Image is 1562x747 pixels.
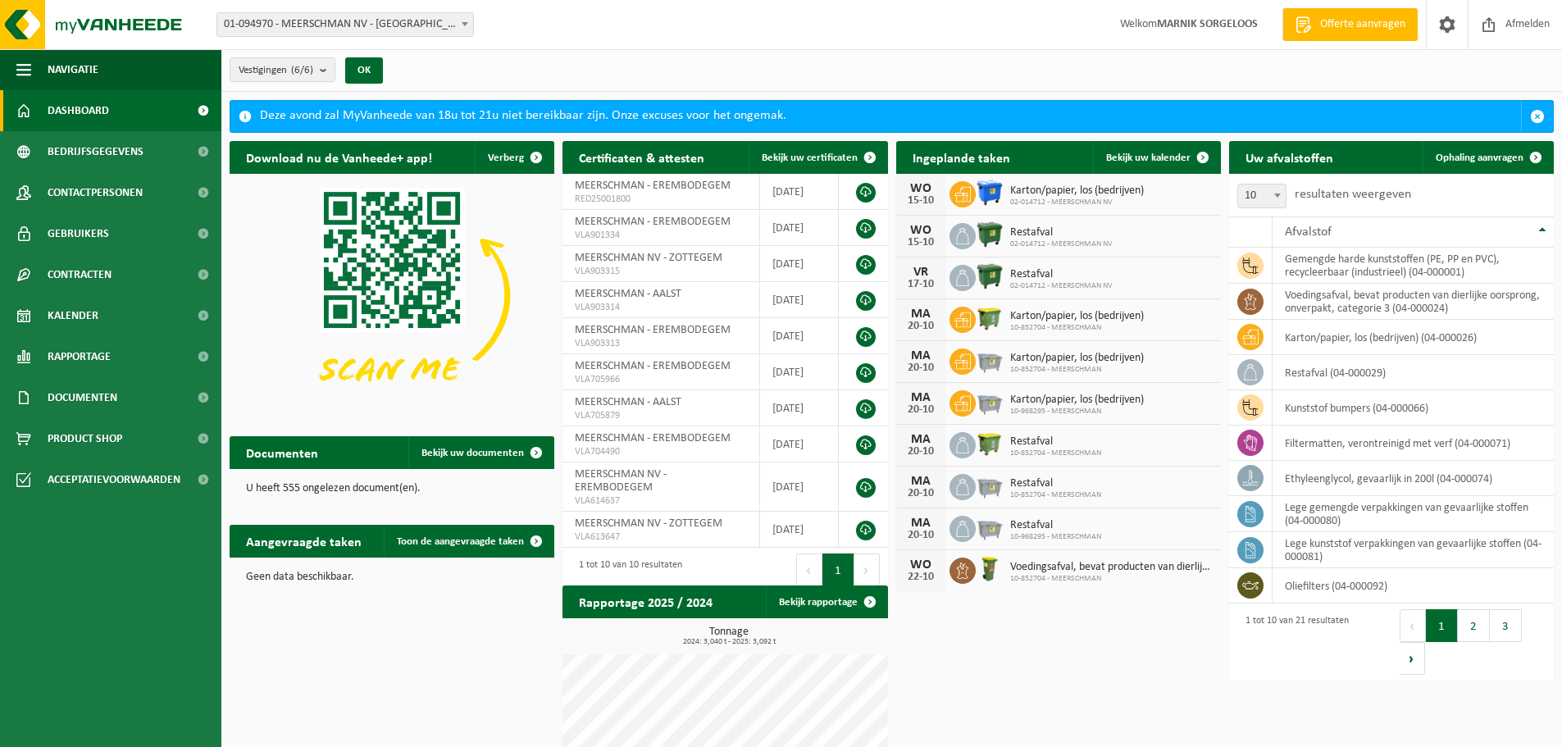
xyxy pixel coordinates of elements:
[217,13,473,36] span: 01-094970 - MEERSCHMAN NV - EREMBODEGEM
[1010,310,1144,323] span: Karton/papier, los (bedrijven)
[575,229,746,242] span: VLA901334
[904,433,937,446] div: MA
[48,336,111,377] span: Rapportage
[904,517,937,530] div: MA
[48,418,122,459] span: Product Shop
[48,90,109,131] span: Dashboard
[562,141,721,173] h2: Certificaten & attesten
[1273,496,1554,532] td: lege gemengde verpakkingen van gevaarlijke stoffen (04-000080)
[1010,281,1113,291] span: 02-014712 - MEERSCHMAN NV
[904,558,937,572] div: WO
[854,553,880,586] button: Next
[904,446,937,458] div: 20-10
[1237,608,1349,676] div: 1 tot 10 van 21 resultaten
[760,426,840,462] td: [DATE]
[904,530,937,541] div: 20-10
[976,221,1004,248] img: WB-1100-HPE-GN-01
[760,246,840,282] td: [DATE]
[1316,16,1409,33] span: Offerte aanvragen
[575,180,731,192] span: MEERSCHMAN - EREMBODEGEM
[575,373,746,386] span: VLA705966
[48,49,98,90] span: Navigatie
[575,252,722,264] span: MEERSCHMAN NV - ZOTTEGEM
[575,301,746,314] span: VLA903314
[760,210,840,246] td: [DATE]
[408,436,553,469] a: Bekijk uw documenten
[760,174,840,210] td: [DATE]
[216,12,474,37] span: 01-094970 - MEERSCHMAN NV - EREMBODEGEM
[760,354,840,390] td: [DATE]
[575,288,681,300] span: MEERSCHMAN - AALST
[904,224,937,237] div: WO
[1010,561,1213,574] span: Voedingsafval, bevat producten van dierlijke oorsprong, onverpakt, categorie 3
[904,391,937,404] div: MA
[796,553,822,586] button: Previous
[904,404,937,416] div: 20-10
[904,279,937,290] div: 17-10
[1273,390,1554,426] td: kunststof bumpers (04-000066)
[760,462,840,512] td: [DATE]
[1426,609,1458,642] button: 1
[904,572,937,583] div: 22-10
[822,553,854,586] button: 1
[48,131,143,172] span: Bedrijfsgegevens
[575,531,746,544] span: VLA613647
[1010,449,1101,458] span: 10-852704 - MEERSCHMAN
[1010,435,1101,449] span: Restafval
[1238,184,1286,207] span: 10
[1400,609,1426,642] button: Previous
[1285,225,1332,239] span: Afvalstof
[904,237,937,248] div: 15-10
[976,555,1004,583] img: WB-0060-HPE-GN-50
[1295,188,1411,201] label: resultaten weergeven
[475,141,553,174] button: Verberg
[575,396,681,408] span: MEERSCHMAN - AALST
[1273,426,1554,461] td: filtermatten, verontreinigd met verf (04-000071)
[904,475,937,488] div: MA
[1400,642,1425,675] button: Next
[1010,352,1144,365] span: Karton/papier, los (bedrijven)
[48,459,180,500] span: Acceptatievoorwaarden
[1010,477,1101,490] span: Restafval
[976,262,1004,290] img: WB-1100-HPE-GN-01
[575,494,746,508] span: VLA614637
[1010,532,1101,542] span: 10-968295 - MEERSCHMAN
[384,525,553,558] a: Toon de aangevraagde taken
[1273,248,1554,284] td: gemengde harde kunststoffen (PE, PP en PVC), recycleerbaar (industrieel) (04-000001)
[575,409,746,422] span: VLA705879
[1010,519,1101,532] span: Restafval
[488,153,524,163] span: Verberg
[1093,141,1219,174] a: Bekijk uw kalender
[48,254,112,295] span: Contracten
[904,349,937,362] div: MA
[246,483,538,494] p: U heeft 555 ongelezen document(en).
[1423,141,1552,174] a: Ophaling aanvragen
[421,448,524,458] span: Bekijk uw documenten
[896,141,1027,173] h2: Ingeplande taken
[230,141,449,173] h2: Download nu de Vanheede+ app!
[575,216,731,228] span: MEERSCHMAN - EREMBODEGEM
[575,445,746,458] span: VLA704490
[397,536,524,547] span: Toon de aangevraagde taken
[1010,365,1144,375] span: 10-852704 - MEERSCHMAN
[1010,239,1113,249] span: 02-014712 - MEERSCHMAN NV
[976,430,1004,458] img: WB-1100-HPE-GN-50
[1237,184,1286,208] span: 10
[239,58,313,83] span: Vestigingen
[230,525,378,557] h2: Aangevraagde taken
[291,65,313,75] count: (6/6)
[1273,461,1554,496] td: ethyleenglycol, gevaarlijk in 200l (04-000074)
[246,572,538,583] p: Geen data beschikbaar.
[1010,394,1144,407] span: Karton/papier, los (bedrijven)
[1436,153,1523,163] span: Ophaling aanvragen
[1106,153,1191,163] span: Bekijk uw kalender
[904,266,937,279] div: VR
[575,468,667,494] span: MEERSCHMAN NV - EREMBODEGEM
[766,585,886,618] a: Bekijk rapportage
[575,432,731,444] span: MEERSCHMAN - EREMBODEGEM
[1010,323,1144,333] span: 10-852704 - MEERSCHMAN
[48,295,98,336] span: Kalender
[1010,407,1144,417] span: 10-968295 - MEERSCHMAN
[904,362,937,374] div: 20-10
[1273,284,1554,320] td: voedingsafval, bevat producten van dierlijke oorsprong, onverpakt, categorie 3 (04-000024)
